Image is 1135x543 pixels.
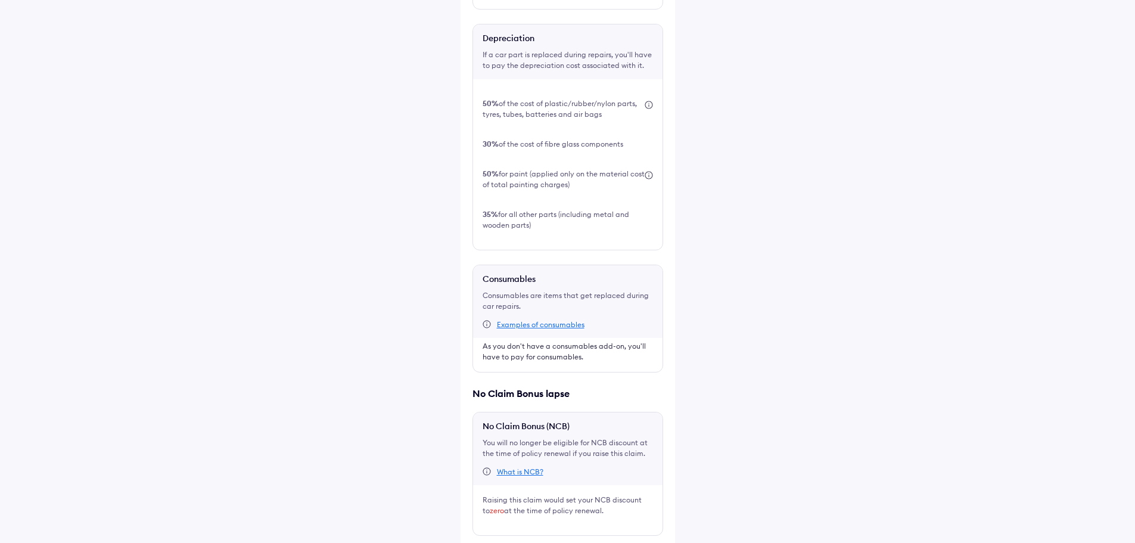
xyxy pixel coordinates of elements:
img: icon [645,101,653,109]
b: 50% [483,169,499,178]
b: 35% [483,210,498,219]
div: No Claim Bonus lapse [472,387,663,400]
div: of the cost of plastic/rubber/nylon parts, tyres, tubes, batteries and air bags [483,98,645,120]
div: Examples of consumables [497,320,584,330]
div: As you don't have a consumables add-on, you'll have to pay for consumables. [483,341,653,362]
div: of the cost of fibre glass components [483,139,623,150]
img: icon [645,171,653,179]
span: zero [490,506,504,515]
b: 50% [483,99,499,108]
div: What is NCB? [497,467,543,477]
b: 30% [483,139,499,148]
div: Raising this claim would set your NCB discount to at the time of policy renewal. [483,495,653,516]
div: for all other parts (including metal and wooden parts) [483,209,653,231]
div: for paint (applied only on the material cost of total painting charges) [483,169,645,190]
